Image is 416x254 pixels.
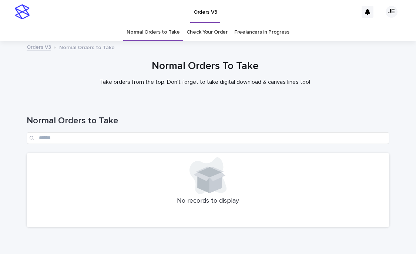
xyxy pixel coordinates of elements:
a: Check Your Order [187,24,228,41]
h1: Normal Orders to Take [27,116,389,126]
a: Normal Orders to Take [127,24,180,41]
p: Normal Orders to Take [59,43,115,51]
div: JE [386,6,397,18]
p: No records to display [31,197,385,205]
h1: Normal Orders To Take [24,60,386,73]
input: Search [27,132,389,144]
a: Freelancers in Progress [234,24,289,41]
img: stacker-logo-s-only.png [15,4,30,19]
p: Take orders from the top. Don't forget to take digital download & canvas lines too! [57,79,353,86]
a: Orders V3 [27,42,51,51]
